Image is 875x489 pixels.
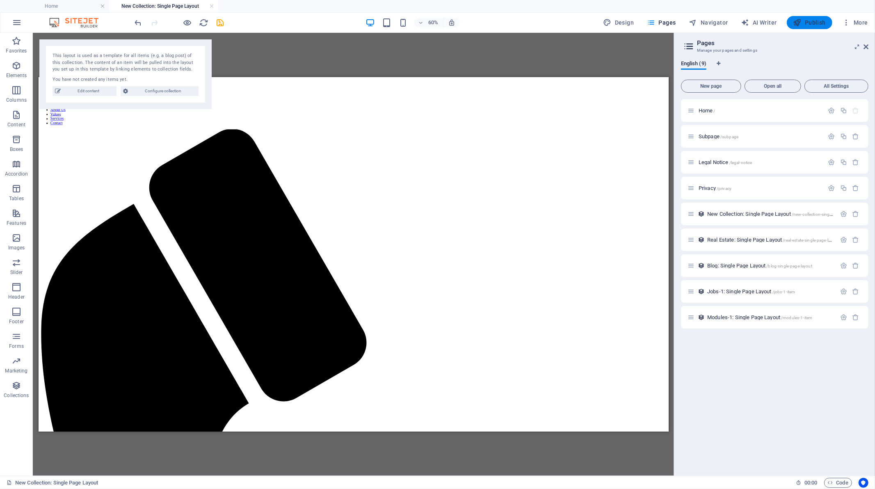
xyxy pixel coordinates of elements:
[698,210,705,217] div: This layout is used as a template for all items (e.g. a blog post) of this collection. The conten...
[720,135,738,139] span: /subpage
[705,211,836,217] div: New Collection: Single Page Layout/new-collection-single-page-layout
[852,159,859,166] div: Remove
[840,133,847,140] div: Duplicate
[792,212,856,217] span: /new-collection-single-page-layout
[698,288,705,295] div: This layout is used as a template for all items (e.g. a blog post) of this collection. The conten...
[772,290,795,294] span: /jobs-1-item
[781,315,812,320] span: /modules-1-item
[681,61,868,76] div: Language Tabs
[7,121,25,128] p: Content
[852,107,859,114] div: The startpage cannot be deleted
[839,16,871,29] button: More
[842,18,868,27] span: More
[134,18,143,27] i: Undo: Insert preset assets (Ctrl+Z)
[840,210,847,217] div: Settings
[859,478,868,488] button: Usercentrics
[696,108,824,113] div: Home/
[53,76,199,83] div: You have not created any items yet.
[729,160,752,165] span: /legal-notice
[699,107,715,114] span: Home
[783,238,839,242] span: /real-estate-single-page-layout
[698,314,705,321] div: This layout is used as a template for all items (e.g. a blog post) of this collection. The conten...
[707,237,839,243] span: Click to open page
[828,107,835,114] div: Settings
[10,146,23,153] p: Boxes
[705,263,836,268] div: Blog: Single Page Layout/blog-single-page-layout
[689,18,728,27] span: Navigator
[133,18,143,27] button: undo
[644,16,679,29] button: Pages
[738,16,780,29] button: AI Writer
[804,478,817,488] span: 00 00
[47,18,109,27] img: Editor Logo
[183,18,192,27] button: Click here to leave preview mode and continue editing
[699,159,752,165] span: Legal Notice
[53,53,199,73] div: This layout is used as a template for all items (e.g. a blog post) of this collection. The conten...
[828,159,835,166] div: Settings
[686,16,731,29] button: Navigator
[9,343,24,350] p: Forms
[647,18,676,27] span: Pages
[852,314,859,321] div: Remove
[130,86,196,96] span: Configure collection
[685,84,738,89] span: New page
[3,3,58,10] a: Skip to main content
[698,236,705,243] div: This layout is used as a template for all items (e.g. a blog post) of this collection. The conten...
[717,186,731,191] span: /privacy
[787,16,832,29] button: Publish
[6,72,27,79] p: Elements
[852,210,859,217] div: Remove
[852,133,859,140] div: Remove
[840,236,847,243] div: Settings
[714,109,715,113] span: /
[828,185,835,192] div: Settings
[6,48,27,54] p: Favorites
[199,18,209,27] button: reload
[793,18,826,27] span: Publish
[696,185,824,191] div: Privacy/privacy
[852,185,859,192] div: Remove
[8,294,25,300] p: Header
[681,59,706,70] span: English (9)
[215,18,225,27] button: save
[804,80,868,93] button: All Settings
[698,262,705,269] div: This layout is used as a template for all items (e.g. a blog post) of this collection. The conten...
[828,133,835,140] div: Settings
[7,220,26,226] p: Features
[199,18,209,27] i: Reload page
[810,480,811,486] span: :
[8,244,25,251] p: Images
[5,171,28,177] p: Accordion
[10,269,23,276] p: Slider
[5,368,27,374] p: Marketing
[707,288,795,295] span: Click to open page
[600,16,637,29] div: Design (Ctrl+Alt+Y)
[824,478,852,488] button: Code
[7,478,98,488] a: Click to cancel selection. Double-click to open Pages
[828,478,848,488] span: Code
[705,237,836,242] div: Real Estate: Single Page Layout/real-estate-single-page-layout
[9,195,24,202] p: Tables
[767,264,812,268] span: /blog-single-page-layout
[748,84,797,89] span: Open all
[699,133,738,139] span: Subpage
[63,86,114,96] span: Edit content
[427,18,440,27] h6: 60%
[448,19,455,26] i: On resize automatically adjust zoom level to fit chosen device.
[840,107,847,114] div: Duplicate
[745,80,801,93] button: Open all
[216,18,225,27] i: Save (Ctrl+S)
[53,86,117,96] button: Edit content
[840,159,847,166] div: Duplicate
[6,97,27,103] p: Columns
[699,185,731,191] span: Privacy
[109,2,218,11] h4: New Collection: Single Page Layout
[840,314,847,321] div: Settings
[852,262,859,269] div: Remove
[4,392,29,399] p: Collections
[840,288,847,295] div: Settings
[707,263,812,269] span: Click to open page
[414,18,443,27] button: 60%
[696,160,824,165] div: Legal Notice/legal-notice
[852,288,859,295] div: Remove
